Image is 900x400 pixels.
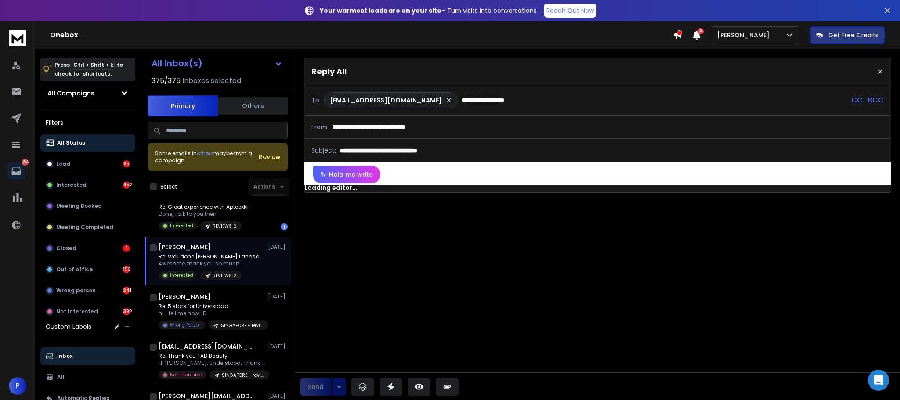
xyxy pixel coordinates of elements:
p: Subject: [311,146,336,155]
a: Reach Out Now [544,4,596,18]
button: Meeting Completed [40,218,135,236]
p: SINGAPORE - reviews [222,372,264,378]
p: Re: 5 stars for Universidad [159,303,264,310]
h1: All Campaigns [47,89,94,98]
p: Wrong Person [170,322,202,328]
h1: Onebox [50,30,673,40]
h3: Filters [40,116,135,129]
button: Get Free Credits [810,26,885,44]
p: Lead [56,160,70,167]
div: 452 [123,182,130,189]
div: 241 [123,287,130,294]
div: 392 [123,308,130,315]
button: Review [259,153,281,161]
p: All Status [57,139,85,146]
p: Hi [PERSON_NAME], Understood. Thank you for [159,360,264,367]
p: Not Interested [170,371,202,378]
p: SINGAPORE - reviews [221,322,263,329]
button: P [9,377,26,395]
p: BCC [868,95,884,105]
h1: [PERSON_NAME] [159,292,211,301]
p: [PERSON_NAME] [717,31,773,40]
p: Closed [56,245,76,252]
p: To: [311,96,321,105]
label: Select [160,183,177,190]
button: Meeting Booked [40,197,135,215]
p: Out of office [56,266,93,273]
p: Done, Talk to you then! [159,211,248,218]
p: Reply All [311,65,347,78]
button: Others [218,96,288,116]
p: Re: Thank you TAD Beauty, [159,353,264,360]
p: Inbox [57,353,72,360]
button: Help me write [313,166,380,183]
p: From: [311,123,329,131]
p: CC [851,95,863,105]
p: [EMAIL_ADDRESS][DOMAIN_NAME] [330,96,442,105]
div: 153 [123,266,130,273]
div: Loading editor... [304,183,891,192]
p: – Turn visits into conversations [320,6,537,15]
p: Meeting Booked [56,203,102,210]
p: [DATE] [268,244,288,251]
p: 1274 [22,159,29,166]
button: All Status [40,134,135,152]
p: Interested [170,222,193,229]
button: Wrong person241 [40,282,135,299]
span: others [197,149,213,157]
button: Inbox [40,347,135,365]
p: Reach Out Now [546,6,594,15]
button: Out of office153 [40,261,135,278]
h1: [EMAIL_ADDRESS][DOMAIN_NAME] [159,342,255,351]
p: Meeting Completed [56,224,113,231]
div: 1 [123,245,130,252]
p: Awesome, thank you so much! [159,260,264,267]
p: Interested [56,182,87,189]
button: All Inbox(s) [145,55,289,72]
h3: Inboxes selected [182,76,241,86]
p: Get Free Credits [828,31,878,40]
button: All Campaigns [40,84,135,102]
button: Lead35 [40,155,135,173]
p: Re: Well done [PERSON_NAME] Landscaping! [159,253,264,260]
div: Some emails in maybe from a campaign [155,150,259,164]
div: 35 [123,160,130,167]
span: 6 [698,28,704,34]
p: Not Interested [56,308,98,315]
h3: Custom Labels [46,322,91,331]
a: 1274 [7,162,25,180]
div: 1 [281,223,288,230]
span: 375 / 375 [152,76,181,86]
p: [DATE] [268,343,288,350]
p: hi... tell me how. :D [159,310,264,317]
h1: [PERSON_NAME] [159,243,211,251]
strong: Your warmest leads are on your site [320,6,441,15]
h1: All Inbox(s) [152,59,202,68]
span: Ctrl + Shift + k [72,60,115,70]
img: logo [9,30,26,46]
p: Press to check for shortcuts. [54,61,123,78]
p: [DATE] [268,293,288,300]
button: Closed1 [40,240,135,257]
button: All [40,368,135,386]
p: [DATE] [268,393,288,400]
button: Interested452 [40,176,135,194]
p: Interested [170,272,193,279]
p: All [57,374,65,381]
p: REVIEWS 2 [213,223,236,229]
p: Re: Great experience with Apteekki [159,204,248,211]
button: Not Interested392 [40,303,135,320]
p: REVIEWS 2 [213,273,236,279]
div: Open Intercom Messenger [868,370,889,391]
button: Primary [148,95,218,116]
p: Wrong person [56,287,96,294]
